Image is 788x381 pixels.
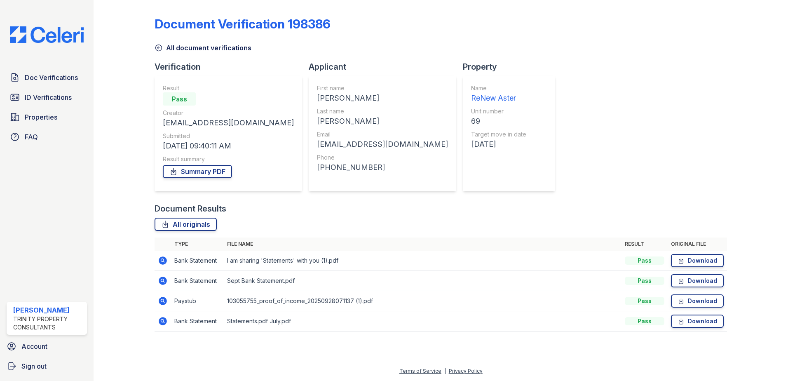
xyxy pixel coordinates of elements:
[171,251,224,271] td: Bank Statement
[317,107,448,115] div: Last name
[224,311,621,332] td: Statements.pdf July.pdf
[3,26,90,43] img: CE_Logo_Blue-a8612792a0a2168367f1c8372b55b34899dd931a85d93a1a3d3e32e68fde9ad4.png
[25,73,78,82] span: Doc Verifications
[471,115,526,127] div: 69
[224,238,621,251] th: File name
[317,162,448,173] div: [PHONE_NUMBER]
[171,238,224,251] th: Type
[163,165,232,178] a: Summary PDF
[7,129,87,145] a: FAQ
[3,338,90,355] a: Account
[317,130,448,139] div: Email
[3,358,90,374] a: Sign out
[309,61,463,73] div: Applicant
[471,139,526,150] div: [DATE]
[25,132,38,142] span: FAQ
[163,132,294,140] div: Submitted
[463,61,562,73] div: Property
[471,130,526,139] div: Target move in date
[317,139,448,150] div: [EMAIL_ADDRESS][DOMAIN_NAME]
[155,61,309,73] div: Verification
[625,297,664,305] div: Pass
[317,153,448,162] div: Phone
[13,305,84,315] div: [PERSON_NAME]
[13,315,84,332] div: Trinity Property Consultants
[671,315,724,328] a: Download
[399,368,441,374] a: Terms of Service
[171,271,224,291] td: Bank Statement
[753,348,780,373] iframe: chat widget
[163,140,294,152] div: [DATE] 09:40:11 AM
[163,92,196,106] div: Pass
[449,368,483,374] a: Privacy Policy
[625,277,664,285] div: Pass
[155,43,251,53] a: All document verifications
[155,16,331,31] div: Document Verification 198386
[224,271,621,291] td: Sept Bank Statement.pdf
[163,117,294,129] div: [EMAIL_ADDRESS][DOMAIN_NAME]
[471,107,526,115] div: Unit number
[224,251,621,271] td: I am sharing 'Statements' with you (1).pdf
[155,203,226,214] div: Document Results
[317,84,448,92] div: First name
[7,89,87,106] a: ID Verifications
[625,256,664,265] div: Pass
[671,274,724,287] a: Download
[7,69,87,86] a: Doc Verifications
[155,218,217,231] a: All originals
[317,92,448,104] div: [PERSON_NAME]
[7,109,87,125] a: Properties
[621,238,668,251] th: Result
[471,84,526,92] div: Name
[171,311,224,332] td: Bank Statement
[444,368,446,374] div: |
[471,92,526,104] div: ReNew Aster
[625,317,664,325] div: Pass
[668,238,727,251] th: Original file
[317,115,448,127] div: [PERSON_NAME]
[471,84,526,104] a: Name ReNew Aster
[171,291,224,311] td: Paystub
[163,155,294,163] div: Result summary
[163,109,294,117] div: Creator
[21,361,47,371] span: Sign out
[671,294,724,308] a: Download
[163,84,294,92] div: Result
[21,341,47,351] span: Account
[25,92,72,102] span: ID Verifications
[671,254,724,267] a: Download
[25,112,57,122] span: Properties
[224,291,621,311] td: 103055755_proof_of_income_20250928071137 (1).pdf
